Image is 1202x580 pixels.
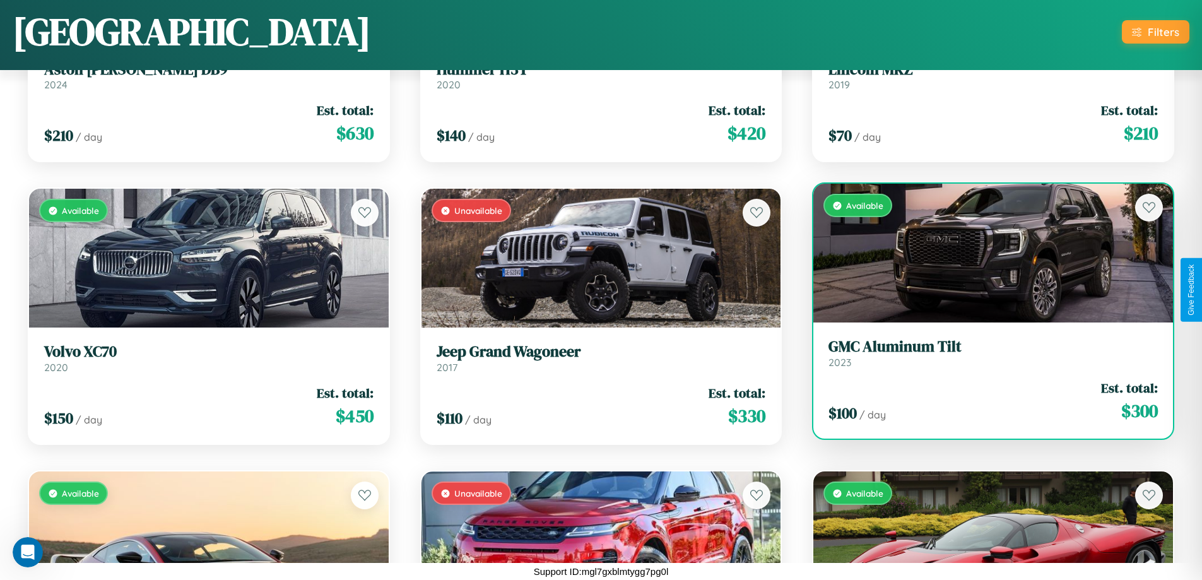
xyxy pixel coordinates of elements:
span: $ 630 [336,121,374,146]
h1: [GEOGRAPHIC_DATA] [13,6,371,57]
div: Filters [1148,25,1179,38]
a: Aston [PERSON_NAME] DB92024 [44,61,374,92]
iframe: Intercom live chat [13,537,43,567]
span: / day [76,413,102,426]
span: Est. total: [709,384,765,402]
span: $ 150 [44,408,73,429]
span: $ 450 [336,403,374,429]
p: Support ID: mgl7gxblmtygg7pg0l [534,563,668,580]
div: Give Feedback [1187,264,1196,316]
h3: Volvo XC70 [44,343,374,361]
span: Available [846,200,883,211]
a: Jeep Grand Wagoneer2017 [437,343,766,374]
span: $ 300 [1121,398,1158,423]
span: $ 420 [728,121,765,146]
span: $ 100 [828,403,857,423]
a: GMC Aluminum Tilt2023 [828,338,1158,369]
h3: Jeep Grand Wagoneer [437,343,766,361]
span: 2023 [828,356,851,369]
span: Est. total: [709,101,765,119]
span: $ 210 [44,125,73,146]
span: Unavailable [454,488,502,499]
span: $ 70 [828,125,852,146]
span: / day [468,131,495,143]
button: Filters [1122,20,1189,44]
span: 2019 [828,78,850,91]
span: 2024 [44,78,68,91]
span: Unavailable [454,205,502,216]
span: / day [854,131,881,143]
span: 2020 [437,78,461,91]
span: Available [62,488,99,499]
span: Est. total: [1101,379,1158,397]
span: $ 330 [728,403,765,429]
a: Hummer H3T2020 [437,61,766,92]
span: $ 140 [437,125,466,146]
span: 2020 [44,361,68,374]
span: $ 210 [1124,121,1158,146]
span: $ 110 [437,408,463,429]
a: Volvo XC702020 [44,343,374,374]
span: / day [859,408,886,421]
span: Available [846,488,883,499]
span: / day [76,131,102,143]
a: Lincoln MKZ2019 [828,61,1158,92]
span: 2017 [437,361,457,374]
span: Est. total: [317,101,374,119]
span: Est. total: [317,384,374,402]
span: / day [465,413,492,426]
h3: GMC Aluminum Tilt [828,338,1158,356]
h3: Aston [PERSON_NAME] DB9 [44,61,374,79]
span: Est. total: [1101,101,1158,119]
span: Available [62,205,99,216]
